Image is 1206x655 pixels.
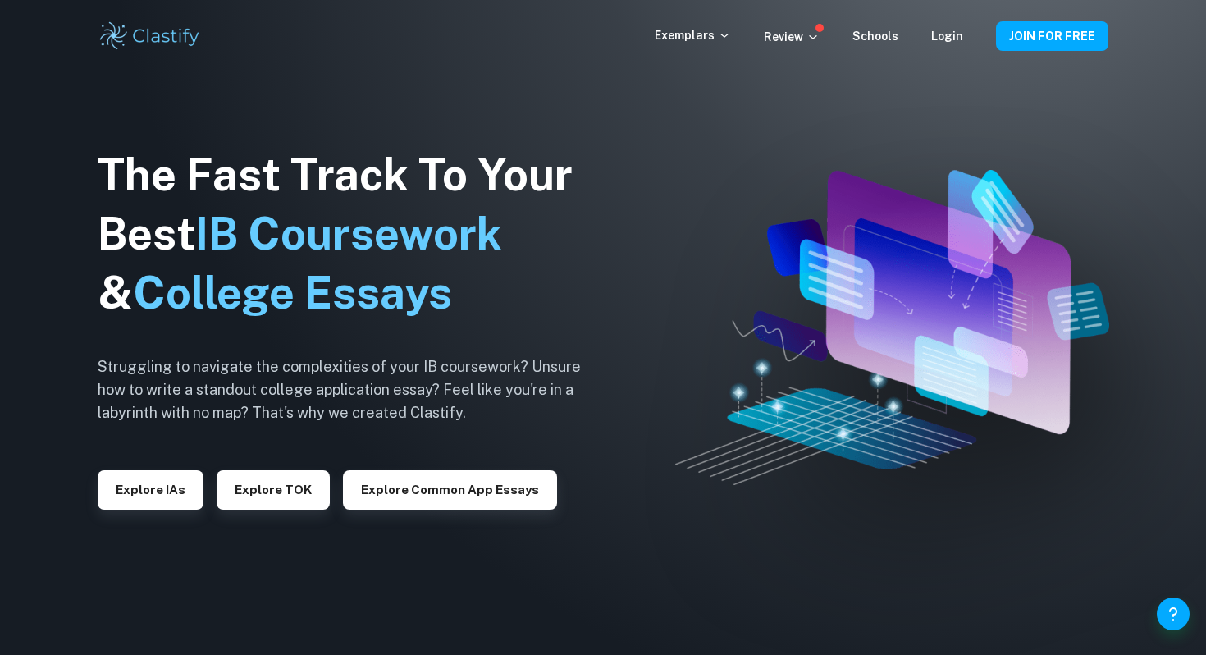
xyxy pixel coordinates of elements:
button: Explore IAs [98,470,203,510]
button: Help and Feedback [1157,598,1190,630]
span: College Essays [133,267,452,318]
span: IB Coursework [195,208,502,259]
a: Explore Common App essays [343,481,557,497]
button: Explore TOK [217,470,330,510]
p: Review [764,28,820,46]
img: Clastify logo [98,20,202,53]
button: Explore Common App essays [343,470,557,510]
a: Schools [852,30,898,43]
p: Exemplars [655,26,731,44]
a: Login [931,30,963,43]
button: JOIN FOR FREE [996,21,1108,51]
h6: Struggling to navigate the complexities of your IB coursework? Unsure how to write a standout col... [98,355,606,424]
a: Explore TOK [217,481,330,497]
a: Explore IAs [98,481,203,497]
h1: The Fast Track To Your Best & [98,145,606,323]
img: Clastify hero [675,170,1110,484]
